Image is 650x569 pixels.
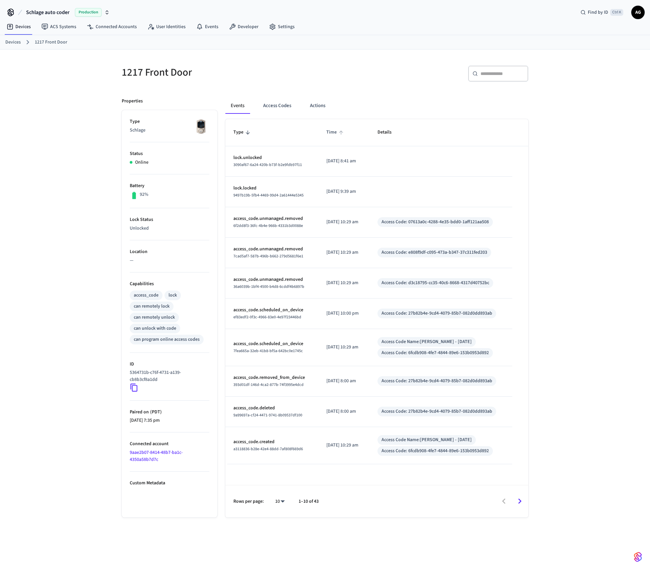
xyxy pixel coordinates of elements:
[130,361,209,368] p: ID
[140,191,148,198] p: 92%
[632,6,644,18] span: AG
[82,21,142,33] a: Connected Accounts
[326,158,362,165] p: [DATE] 8:41 am
[610,9,623,16] span: Ctrl K
[382,408,492,415] div: Access Code: 27b82b4e-9cd4-4079-85b7-082d0dd893ab
[130,257,209,264] p: —
[233,405,310,412] p: access_code.deleted
[326,249,362,256] p: [DATE] 10:29 am
[233,374,310,381] p: access_code.removed_from_device
[233,154,310,161] p: lock.unlocked
[233,412,302,418] span: 9a99697a-cf24-4471-9741-8b09537df100
[233,185,310,192] p: lock.locked
[193,118,209,135] img: Schlage Sense Smart Deadbolt with Camelot Trim, Front
[233,340,310,347] p: access_code.scheduled_on_device
[1,21,36,33] a: Devices
[130,118,209,125] p: Type
[233,223,303,229] span: 6f2dd8f3-36fc-4b4e-966b-4331b3d0088e
[224,21,264,33] a: Developer
[134,325,176,332] div: can unlock with code
[122,66,321,79] h5: 1217 Front Door
[26,8,70,16] span: Schlage auto coder
[264,21,300,33] a: Settings
[326,408,362,415] p: [DATE] 8:00 am
[382,310,492,317] div: Access Code: 27b82b4e-9cd4-4079-85b7-082d0dd893ab
[134,314,175,321] div: can remotely unlock
[634,552,642,562] img: SeamLogoGradient.69752ec5.svg
[326,310,362,317] p: [DATE] 10:00 pm
[377,127,400,138] span: Details
[233,382,304,388] span: 393d01df-146d-4ca2-877b-74f3995e4dcd
[233,215,310,222] p: access_code.unmanaged.removed
[326,279,362,287] p: [DATE] 10:29 am
[233,276,310,283] p: access_code.unmanaged.removed
[272,497,288,506] div: 10
[135,159,148,166] p: Online
[326,188,362,195] p: [DATE] 9:39 am
[191,21,224,33] a: Events
[512,493,528,509] button: Go to next page
[122,98,143,105] p: Properties
[233,307,310,314] p: access_code.scheduled_on_device
[5,39,21,46] a: Devices
[299,498,319,505] p: 1–10 of 43
[130,216,209,223] p: Lock Status
[149,409,162,415] span: ( PDT )
[382,349,489,356] div: Access Code: 6fcdb908-4fe7-4844-89e6-153b0953d892
[130,150,209,157] p: Status
[225,98,250,114] button: Events
[233,253,303,259] span: 7cad5af7-587b-496b-b662-279d5681f6e1
[130,127,209,134] p: Schlage
[382,378,492,385] div: Access Code: 27b82b4e-9cd4-4079-85b7-082d0dd893ab
[382,436,472,443] div: Access Code Name: [PERSON_NAME] - [DATE]
[326,344,362,351] p: [DATE] 10:29 am
[233,438,310,445] p: access_code.created
[326,442,362,449] p: [DATE] 10:29 am
[130,280,209,288] p: Capabilities
[130,225,209,232] p: Unlocked
[382,249,487,256] div: Access Code: e808f9df-c095-473a-b347-37c311fed203
[233,314,301,320] span: ef83edf2-0f3c-4966-83e0-4e97f23446bd
[326,127,345,138] span: Time
[130,417,209,424] p: [DATE] 7:35 pm
[130,409,209,416] p: Paired on
[130,369,207,383] p: 5364731b-c76f-4731-a139-cb8b3cf8a1dd
[326,219,362,226] p: [DATE] 10:29 am
[233,192,304,198] span: 9497b19b-5fb4-4469-99d4-2a61444e5345
[382,219,489,226] div: Access Code: 07613a0c-4288-4e35-bdd0-1aff121aa508
[134,336,200,343] div: can program online access codes
[258,98,297,114] button: Access Codes
[142,21,191,33] a: User Identities
[130,440,209,448] p: Connected account
[305,98,331,114] button: Actions
[588,9,608,16] span: Find by ID
[233,446,303,452] span: a3118836-b28e-42e4-88dd-7af808f669d6
[631,6,645,19] button: AG
[382,448,489,455] div: Access Code: 6fcdb908-4fe7-4844-89e6-153b0953d892
[169,292,177,299] div: lock
[225,98,528,114] div: ant example
[233,246,310,253] p: access_code.unmanaged.removed
[382,338,472,345] div: Access Code Name: [PERSON_NAME] - [DATE]
[130,480,209,487] p: Custom Metadata
[326,378,362,385] p: [DATE] 8:00 am
[130,248,209,255] p: Location
[36,21,82,33] a: ACS Systems
[134,292,158,299] div: access_code
[233,127,252,138] span: Type
[575,6,629,18] div: Find by IDCtrl K
[233,284,304,290] span: 36a6039b-1bf4-4500-b4d8-6cddf4b6897b
[233,162,302,168] span: 3090af67-6a24-420b-b73f-b2e9fdb97f11
[75,8,102,17] span: Production
[225,119,528,464] table: sticky table
[134,303,170,310] div: can remotely lock
[130,449,183,463] a: 9aae2b07-8414-48b7-ba1c-4350a58b7d7c
[35,39,67,46] a: 1217 Front Door
[130,182,209,189] p: Battery
[233,348,303,354] span: 7fea665a-32eb-41b8-bf5a-642bc0e1745c
[233,498,264,505] p: Rows per page:
[382,279,489,287] div: Access Code: d3c18795-cc35-40c6-8668-4317d40752bc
